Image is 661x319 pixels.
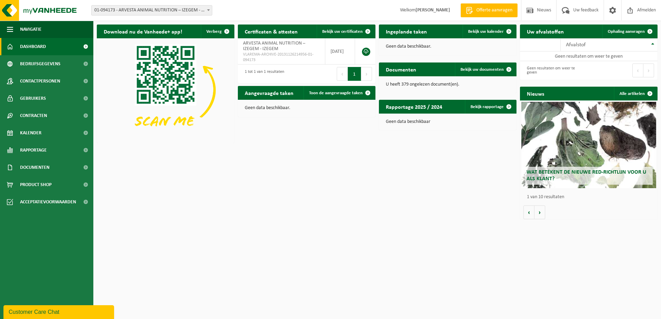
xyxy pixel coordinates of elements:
[20,72,60,90] span: Contactpersonen
[521,102,656,188] a: Wat betekent de nieuwe RED-richtlijn voor u als klant?
[534,205,545,219] button: Volgende
[468,29,504,34] span: Bekijk uw kalender
[379,62,423,76] h2: Documenten
[20,176,52,193] span: Product Shop
[379,25,434,38] h2: Ingeplande taken
[317,25,375,38] a: Bekijk uw certificaten
[322,29,363,34] span: Bekijk uw certificaten
[614,87,657,100] a: Alle artikelen
[379,100,449,113] h2: Rapportage 2025 / 2024
[416,8,450,13] strong: [PERSON_NAME]
[325,38,355,65] td: [DATE]
[475,7,514,14] span: Offerte aanvragen
[520,51,658,61] td: Geen resultaten om weer te geven
[386,44,510,49] p: Geen data beschikbaar.
[206,29,222,34] span: Verberg
[20,21,41,38] span: Navigatie
[523,63,585,78] div: Geen resultaten om weer te geven
[348,67,361,81] button: 1
[465,100,516,114] a: Bekijk rapportage
[20,90,46,107] span: Gebruikers
[243,41,305,51] span: ARVESTA ANIMAL NUTRITION – IZEGEM - IZEGEM
[238,86,300,99] h2: Aangevraagde taken
[523,205,534,219] button: Vorige
[201,25,234,38] button: Verberg
[97,25,189,38] h2: Download nu de Vanheede+ app!
[527,195,654,200] p: 1 van 10 resultaten
[632,64,643,77] button: Previous
[602,25,657,38] a: Ophaling aanvragen
[386,119,510,124] p: Geen data beschikbaar
[245,106,369,110] p: Geen data beschikbaar.
[20,55,60,72] span: Bedrijfsgegevens
[460,3,518,17] a: Offerte aanvragen
[20,193,76,211] span: Acceptatievoorwaarden
[460,67,504,72] span: Bekijk uw documenten
[527,170,646,182] span: Wat betekent de nieuwe RED-richtlijn voor u als klant?
[91,5,212,16] span: 01-094173 - ARVESTA ANIMAL NUTRITION – IZEGEM - IZEGEM
[97,38,234,142] img: Download de VHEPlus App
[304,86,375,100] a: Toon de aangevraagde taken
[92,6,212,15] span: 01-094173 - ARVESTA ANIMAL NUTRITION – IZEGEM - IZEGEM
[361,67,372,81] button: Next
[386,82,510,87] p: U heeft 379 ongelezen document(en).
[243,52,320,63] span: VLAREMA-ARCHIVE-20131126214956-01-094173
[337,67,348,81] button: Previous
[520,25,571,38] h2: Uw afvalstoffen
[238,25,305,38] h2: Certificaten & attesten
[455,62,516,76] a: Bekijk uw documenten
[20,142,47,159] span: Rapportage
[241,66,284,81] div: 1 tot 1 van 1 resultaten
[20,38,46,55] span: Dashboard
[3,304,115,319] iframe: chat widget
[643,64,654,77] button: Next
[520,87,551,100] h2: Nieuws
[20,124,41,142] span: Kalender
[20,159,49,176] span: Documenten
[566,42,586,48] span: Afvalstof
[309,91,363,95] span: Toon de aangevraagde taken
[463,25,516,38] a: Bekijk uw kalender
[20,107,47,124] span: Contracten
[608,29,645,34] span: Ophaling aanvragen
